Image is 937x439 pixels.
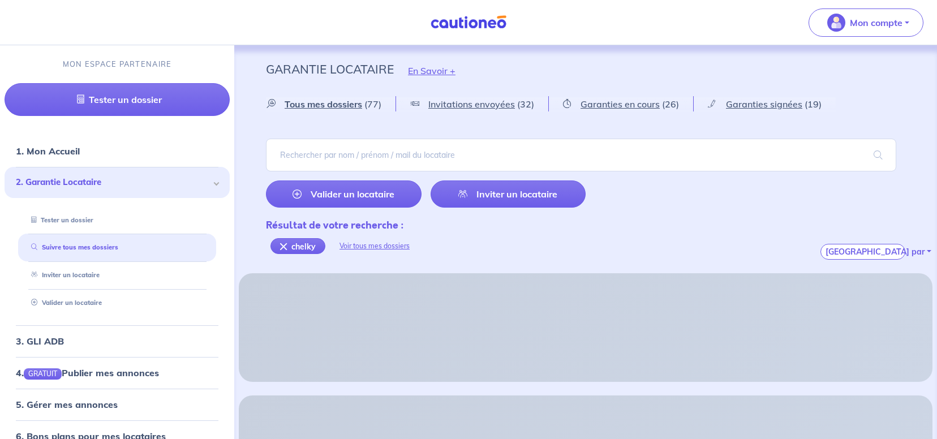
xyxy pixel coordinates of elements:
div: Inviter un locataire [18,266,216,285]
div: Valider un locataire [18,294,216,312]
img: illu_account_valid_menu.svg [827,14,845,32]
span: (77) [364,98,381,110]
span: Tous mes dossiers [285,98,362,110]
a: Inviter un locataire [431,180,586,208]
input: Rechercher par nom / prénom / mail du locataire [266,139,896,171]
button: [GEOGRAPHIC_DATA] par [820,244,905,260]
button: illu_account_valid_menu.svgMon compte [809,8,923,37]
a: Invitations envoyées(32) [396,97,548,111]
div: Suivre tous mes dossiers [18,238,216,257]
a: Tester un dossier [27,216,93,224]
a: Valider un locataire [27,299,102,307]
div: chelky [270,238,325,254]
a: 3. GLI ADB [16,335,64,347]
a: Tous mes dossiers(77) [266,97,396,111]
span: Garanties en cours [581,98,660,110]
a: Garanties en cours(26) [549,97,693,111]
span: search [860,139,896,171]
a: Garanties signées(19) [694,97,836,111]
button: En Savoir + [394,54,470,87]
p: MON ESPACE PARTENAIRE [63,59,172,70]
a: 1. Mon Accueil [16,145,80,157]
a: Valider un locataire [266,180,422,208]
a: Inviter un locataire [27,271,100,279]
div: Voir tous mes dossiers [325,233,424,260]
span: (19) [805,98,822,110]
a: 4.GRATUITPublier mes annonces [16,367,159,378]
p: Garantie Locataire [266,59,394,79]
span: Invitations envoyées [428,98,515,110]
div: 1. Mon Accueil [5,140,230,162]
a: 5. Gérer mes annonces [16,399,118,410]
span: (32) [517,98,534,110]
span: (26) [662,98,679,110]
div: 4.GRATUITPublier mes annonces [5,361,230,384]
div: Résultat de votre recherche : [266,218,424,233]
p: Mon compte [850,16,902,29]
div: Tester un dossier [18,211,216,230]
div: 2. Garantie Locataire [5,167,230,198]
span: 2. Garantie Locataire [16,176,210,189]
div: 3. GLI ADB [5,330,230,352]
span: Garanties signées [726,98,802,110]
img: Cautioneo [426,15,511,29]
a: Suivre tous mes dossiers [27,243,118,251]
div: 5. Gérer mes annonces [5,393,230,416]
a: Tester un dossier [5,83,230,116]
